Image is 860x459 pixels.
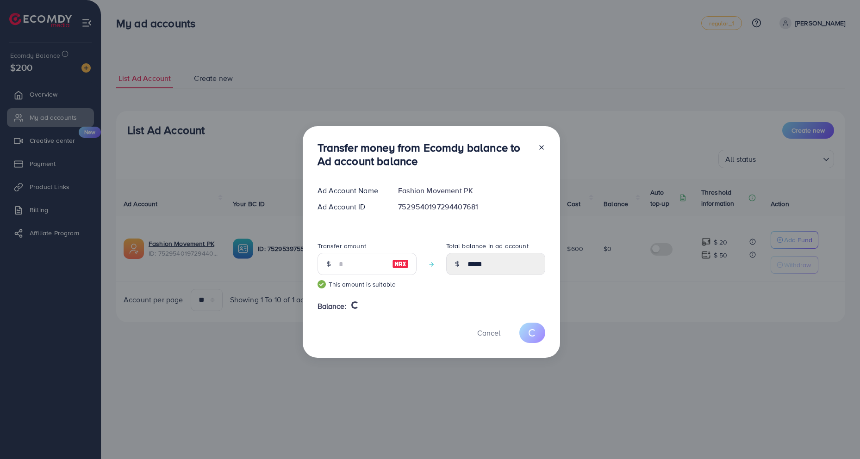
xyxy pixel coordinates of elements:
div: Ad Account ID [310,202,391,212]
small: This amount is suitable [318,280,417,289]
img: image [392,258,409,269]
label: Total balance in ad account [446,241,529,251]
label: Transfer amount [318,241,366,251]
div: 7529540197294407681 [391,202,552,212]
iframe: Chat [821,417,853,452]
span: Balance: [318,301,347,312]
div: Ad Account Name [310,185,391,196]
button: Cancel [466,323,512,343]
div: Fashion Movement PK [391,185,552,196]
span: Cancel [477,328,500,338]
h3: Transfer money from Ecomdy balance to Ad account balance [318,141,530,168]
img: guide [318,280,326,288]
